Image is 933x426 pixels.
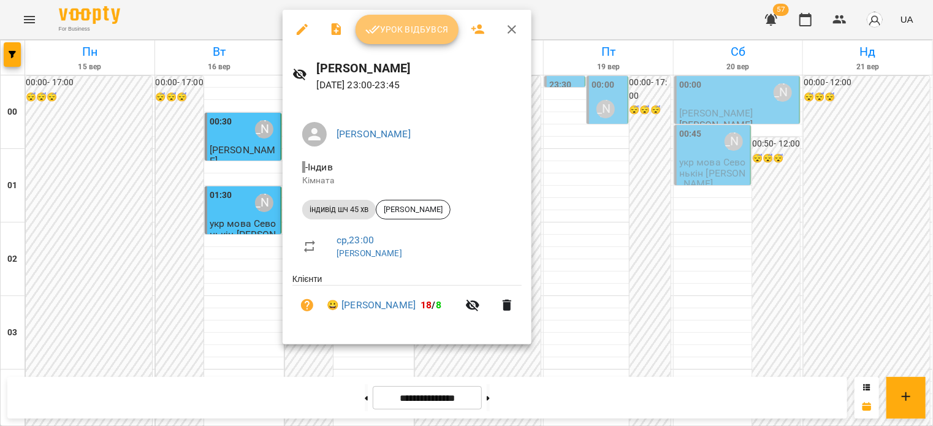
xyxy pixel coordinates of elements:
span: Урок відбувся [365,22,449,37]
a: [PERSON_NAME] [337,248,402,258]
a: ср , 23:00 [337,234,374,246]
button: Візит ще не сплачено. Додати оплату? [292,291,322,320]
ul: Клієнти [292,273,522,330]
b: / [421,299,441,311]
div: [PERSON_NAME] [376,200,451,219]
span: [PERSON_NAME] [376,204,450,215]
h6: [PERSON_NAME] [317,59,522,78]
span: 18 [421,299,432,311]
span: - Індив [302,161,335,173]
span: 8 [436,299,441,311]
p: [DATE] 23:00 - 23:45 [317,78,522,93]
a: [PERSON_NAME] [337,128,411,140]
p: Кімната [302,175,512,187]
span: індивід шч 45 хв [302,204,376,215]
a: 😀 [PERSON_NAME] [327,298,416,313]
button: Урок відбувся [356,15,459,44]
